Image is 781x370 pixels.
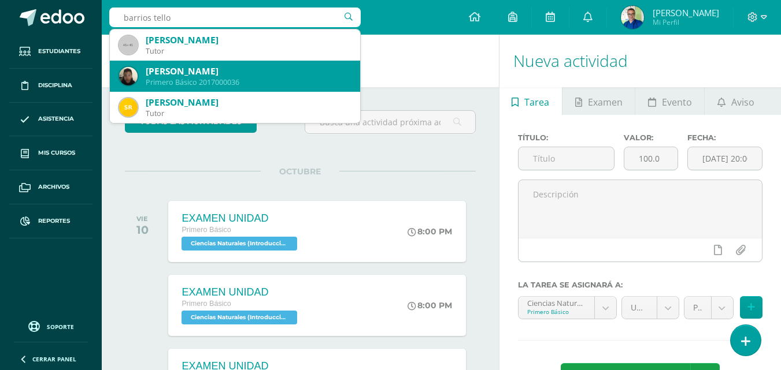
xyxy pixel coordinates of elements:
[146,77,351,87] div: Primero Básico 2017000036
[687,133,763,142] label: Fecha:
[9,103,92,137] a: Asistencia
[688,147,762,170] input: Fecha de entrega
[38,81,72,90] span: Disciplina
[705,87,767,115] a: Aviso
[119,36,138,54] img: 45x45
[146,34,351,46] div: [PERSON_NAME]
[653,17,719,27] span: Mi Perfil
[47,323,74,331] span: Soporte
[305,111,475,133] input: Busca una actividad próxima aquí...
[9,35,92,69] a: Estudiantes
[622,297,679,319] a: Unidad 4
[624,133,678,142] label: Valor:
[631,297,648,319] span: Unidad 4
[527,297,586,308] div: Ciencias Naturales (Introducción a la Biología) 'A'
[524,88,549,116] span: Tarea
[146,46,351,56] div: Tutor
[38,114,74,124] span: Asistencia
[146,109,351,118] div: Tutor
[499,87,562,115] a: Tarea
[635,87,704,115] a: Evento
[119,98,138,117] img: 5838f165866761a3603eaa620edcd8d2.png
[653,7,719,18] span: [PERSON_NAME]
[9,69,92,103] a: Disciplina
[513,35,767,87] h1: Nueva actividad
[527,308,586,316] div: Primero Básico
[182,226,231,234] span: Primero Básico
[662,88,692,116] span: Evento
[182,311,297,324] span: Ciencias Naturales (Introducción a la Biología) 'C'
[624,147,678,170] input: Puntos máximos
[38,47,80,56] span: Estudiantes
[693,297,702,319] span: Parcial (10.0%)
[146,96,351,109] div: [PERSON_NAME]
[408,300,452,311] div: 8:00 PM
[562,87,635,115] a: Examen
[684,297,733,319] a: Parcial (10.0%)
[32,355,76,363] span: Cerrar panel
[182,237,297,251] span: Ciencias Naturales (Introducción a la Biología) 'A'
[519,297,617,319] a: Ciencias Naturales (Introducción a la Biología) 'A'Primero Básico
[621,6,644,29] img: a16637801c4a6befc1e140411cafe4ae.png
[146,65,351,77] div: [PERSON_NAME]
[182,300,231,308] span: Primero Básico
[588,88,623,116] span: Examen
[261,166,339,177] span: OCTUBRE
[9,170,92,204] a: Archivos
[38,182,69,192] span: Archivos
[518,133,615,142] label: Título:
[136,215,149,223] div: VIE
[9,136,92,170] a: Mis cursos
[731,88,754,116] span: Aviso
[182,212,300,225] div: EXAMEN UNIDAD
[9,204,92,238] a: Reportes
[182,286,300,298] div: EXAMEN UNIDAD
[519,147,614,170] input: Título
[38,216,70,226] span: Reportes
[136,223,149,237] div: 10
[408,226,452,237] div: 8:00 PM
[38,148,75,158] span: Mis cursos
[518,281,763,289] label: La tarea se asignará a:
[119,67,138,85] img: 94c624873283c9a05a473913ae38cb51.png
[14,318,88,334] a: Soporte
[109,8,361,27] input: Busca un usuario...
